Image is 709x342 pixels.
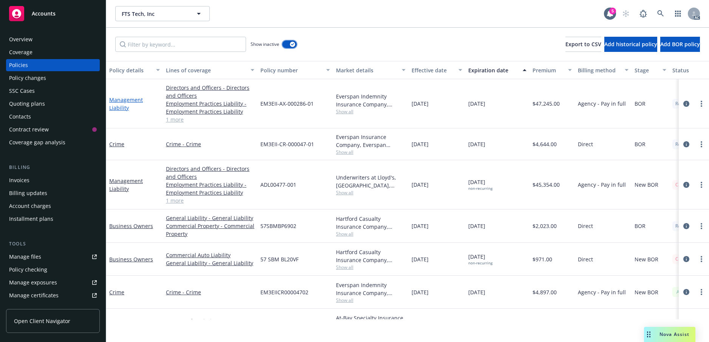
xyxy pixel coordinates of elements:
a: Commercial Property - Commercial Property [166,222,254,238]
span: Show all [336,189,406,196]
a: Invoices [6,174,100,186]
span: Export to CSV [565,41,601,48]
a: Quoting plans [6,98,100,110]
a: circleInformation [682,180,691,189]
a: Crime - Crime [166,288,254,296]
span: EM3EII-CR-000047-01 [260,140,314,148]
span: $4,644.00 [533,140,557,148]
a: General Liability - General Liability [166,214,254,222]
span: 57SBMBP6902 [260,222,296,230]
button: FTS Tech, Inc [115,6,210,21]
span: [DATE] [468,178,492,191]
span: [DATE] [412,255,429,263]
a: Overview [6,33,100,45]
div: non-recurring [468,186,492,191]
button: Add historical policy [604,37,657,52]
div: Policy checking [9,264,47,276]
div: Billing [6,164,100,171]
div: Everspan Insurance Company, Everspan Insurance Company [336,133,406,149]
a: Contract review [6,123,100,136]
a: Report a Bug [636,6,651,21]
div: SSC Cases [9,85,35,97]
span: Nova Assist [659,331,689,337]
div: Everspan Indemnity Insurance Company, Everspan Insurance Company, CRC Group [336,281,406,297]
a: Errors and Omissions [166,317,254,325]
div: Contacts [9,111,31,123]
a: Commercial Auto Liability [166,251,254,259]
span: BOR [635,222,646,230]
span: $45,354.00 [533,181,560,189]
a: Manage certificates [6,289,100,301]
span: Direct [578,255,593,263]
a: Installment plans [6,213,100,225]
div: Contract review [9,123,49,136]
div: Policy number [260,66,322,74]
div: Installment plans [9,213,53,225]
a: Policy changes [6,72,100,84]
div: Effective date [412,66,454,74]
a: Start snowing [618,6,633,21]
a: more [697,255,706,264]
span: $4,897.00 [533,288,557,296]
span: $2,023.00 [533,222,557,230]
span: EM3EII-AX-000286-01 [260,100,314,108]
div: Hartford Casualty Insurance Company, Hartford Insurance Group [336,215,406,231]
div: Policies [9,59,28,71]
div: Quoting plans [9,98,45,110]
button: Add BOR policy [660,37,700,52]
span: New BOR [635,288,658,296]
a: Directors and Officers - Directors and Officers [166,84,254,100]
a: Crime - Crime [166,140,254,148]
span: [DATE] [468,288,485,296]
button: Billing method [575,61,632,79]
a: Policy checking [6,264,100,276]
div: Hartford Casualty Insurance Company, Hartford Insurance Group [336,248,406,264]
span: [DATE] [468,319,492,331]
span: [DATE] [412,181,429,189]
a: more [697,287,706,297]
span: BOR [635,140,646,148]
a: Policies [6,59,100,71]
span: New BOR [635,255,658,263]
a: Accounts [6,3,100,24]
div: Everspan Indemnity Insurance Company, Everspan Insurance Company [336,92,406,108]
a: Management Liability [109,177,143,192]
a: more [697,180,706,189]
a: Crime [109,141,124,148]
a: circleInformation [682,255,691,264]
span: Add BOR policy [660,41,700,48]
div: Underwriters at Lloyd's, [GEOGRAPHIC_DATA], [PERSON_NAME] of London, CRC Group [336,173,406,189]
span: [DATE] [468,253,492,265]
a: Directors and Officers - Directors and Officers [166,165,254,181]
a: Employment Practices Liability - Employment Practices Liability [166,181,254,197]
span: [DATE] [468,222,485,230]
span: BOR [635,100,646,108]
div: Invoices [9,174,29,186]
button: Policy number [257,61,333,79]
div: non-recurring [468,261,492,265]
div: Overview [9,33,33,45]
a: Crime [109,289,124,296]
button: Nova Assist [644,327,695,342]
a: circleInformation [682,287,691,297]
a: Coverage [6,46,100,58]
a: Billing updates [6,187,100,199]
a: Manage files [6,251,100,263]
a: Contacts [6,111,100,123]
a: Business Owners [109,256,153,263]
button: Expiration date [465,61,529,79]
a: General Liability - General Liability [166,259,254,267]
span: Direct [578,140,593,148]
div: Billing method [578,66,620,74]
span: [DATE] [468,100,485,108]
div: Account charges [9,200,51,212]
div: Manage certificates [9,289,59,301]
span: $971.00 [533,255,552,263]
span: 57 SBM BL20VF [260,255,299,263]
span: Show all [336,264,406,270]
button: Effective date [409,61,465,79]
div: Drag to move [644,327,653,342]
a: Switch app [670,6,686,21]
div: Lines of coverage [166,66,246,74]
a: circleInformation [682,140,691,149]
